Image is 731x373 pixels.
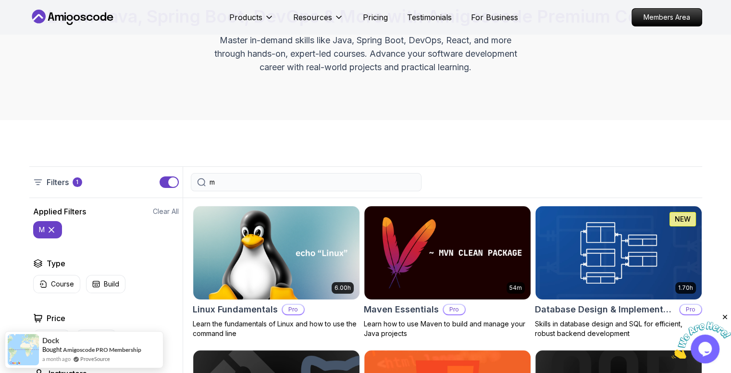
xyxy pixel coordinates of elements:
[193,206,359,299] img: Linux Fundamentals card
[42,355,71,363] span: a month ago
[675,214,691,224] p: NEW
[364,206,531,338] a: Maven Essentials card54mMaven EssentialsProLearn how to use Maven to build and manage your Java p...
[229,12,274,31] button: Products
[471,12,518,23] a: For Business
[293,12,344,31] button: Resources
[283,305,304,314] p: Pro
[293,12,332,23] p: Resources
[76,330,117,348] button: Free
[364,303,439,316] h2: Maven Essentials
[47,258,65,269] h2: Type
[535,303,675,316] h2: Database Design & Implementation
[80,355,110,363] a: ProveSource
[632,9,702,26] p: Members Area
[671,313,731,359] iframe: chat widget
[47,312,65,324] h2: Price
[39,225,45,235] p: m
[210,177,415,187] input: Search Java, React, Spring boot ...
[51,279,74,289] p: Course
[47,176,69,188] p: Filters
[535,319,702,338] p: Skills in database design and SQL for efficient, robust backend development
[33,330,70,348] button: Pro
[86,275,125,293] button: Build
[407,12,452,23] a: Testimonials
[63,346,141,353] a: Amigoscode PRO Membership
[678,284,693,292] p: 1.70h
[204,34,527,74] p: Master in-demand skills like Java, Spring Boot, DevOps, React, and more through hands-on, expert-...
[193,206,360,338] a: Linux Fundamentals card6.00hLinux FundamentalsProLearn the fundamentals of Linux and how to use t...
[680,305,701,314] p: Pro
[364,319,531,338] p: Learn how to use Maven to build and manage your Java projects
[364,206,531,299] img: Maven Essentials card
[42,336,59,345] span: Dock
[104,279,119,289] p: Build
[535,206,702,299] img: Database Design & Implementation card
[193,303,278,316] h2: Linux Fundamentals
[632,8,702,26] a: Members Area
[193,319,360,338] p: Learn the fundamentals of Linux and how to use the command line
[444,305,465,314] p: Pro
[33,206,86,217] h2: Applied Filters
[535,206,702,338] a: Database Design & Implementation card1.70hNEWDatabase Design & ImplementationProSkills in databas...
[509,284,522,292] p: 54m
[42,346,62,353] span: Bought
[76,178,78,186] p: 1
[363,12,388,23] a: Pricing
[33,275,80,293] button: Course
[229,12,262,23] p: Products
[335,284,351,292] p: 6.00h
[8,334,39,365] img: provesource social proof notification image
[153,207,179,216] button: Clear All
[33,221,62,238] button: m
